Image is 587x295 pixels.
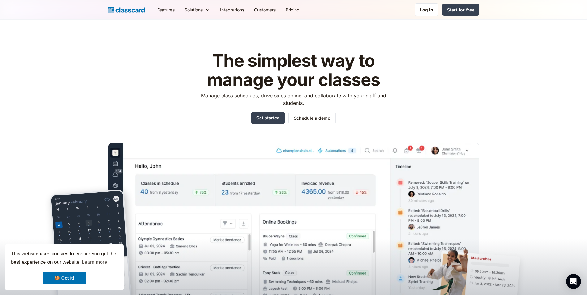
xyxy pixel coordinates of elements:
[442,4,479,16] a: Start for free
[281,3,304,17] a: Pricing
[447,6,474,13] div: Start for free
[566,274,581,289] div: Open Intercom Messenger
[288,112,336,124] a: Schedule a demo
[195,92,392,107] p: Manage class schedules, drive sales online, and collaborate with your staff and students.
[215,3,249,17] a: Integrations
[11,250,118,267] span: This website uses cookies to ensure you get the best experience on our website.
[195,51,392,89] h1: The simplest way to manage your classes
[184,6,203,13] div: Solutions
[249,3,281,17] a: Customers
[420,6,433,13] div: Log in
[415,3,438,16] a: Log in
[81,258,108,267] a: learn more about cookies
[108,6,145,14] a: home
[251,112,285,124] a: Get started
[43,272,86,284] a: dismiss cookie message
[179,3,215,17] div: Solutions
[5,244,124,290] div: cookieconsent
[152,3,179,17] a: Features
